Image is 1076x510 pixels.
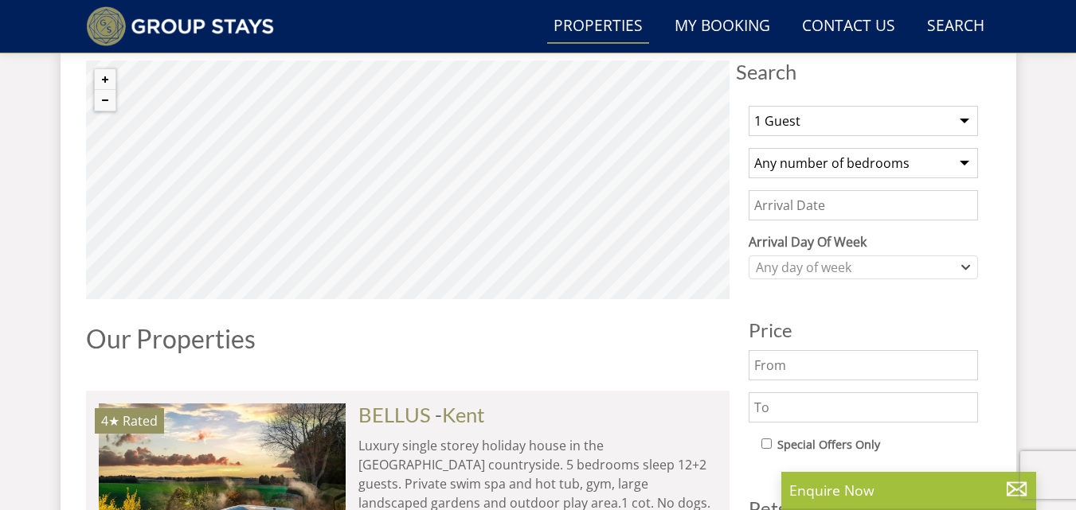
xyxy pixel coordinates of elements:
[736,60,991,83] span: Search
[749,255,978,279] div: Combobox
[95,69,115,90] button: Zoom in
[749,350,978,380] input: From
[796,9,902,45] a: Contact Us
[435,403,485,426] span: -
[442,403,485,426] a: Kent
[547,9,649,45] a: Properties
[749,190,978,220] input: Arrival Date
[95,90,115,111] button: Zoom out
[86,60,730,299] canvas: Map
[358,403,431,426] a: BELLUS
[668,9,777,45] a: My Booking
[123,412,158,430] span: Rated
[777,436,880,454] label: Special Offers Only
[921,9,991,45] a: Search
[749,320,978,341] h3: Price
[86,6,275,46] img: Group Stays
[752,259,958,276] div: Any day of week
[101,412,119,430] span: BELLUS has a 4 star rating under the Quality in Tourism Scheme
[749,392,978,422] input: To
[86,325,730,352] h1: Our Properties
[749,232,978,251] label: Arrival Day Of Week
[789,480,1028,500] p: Enquire Now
